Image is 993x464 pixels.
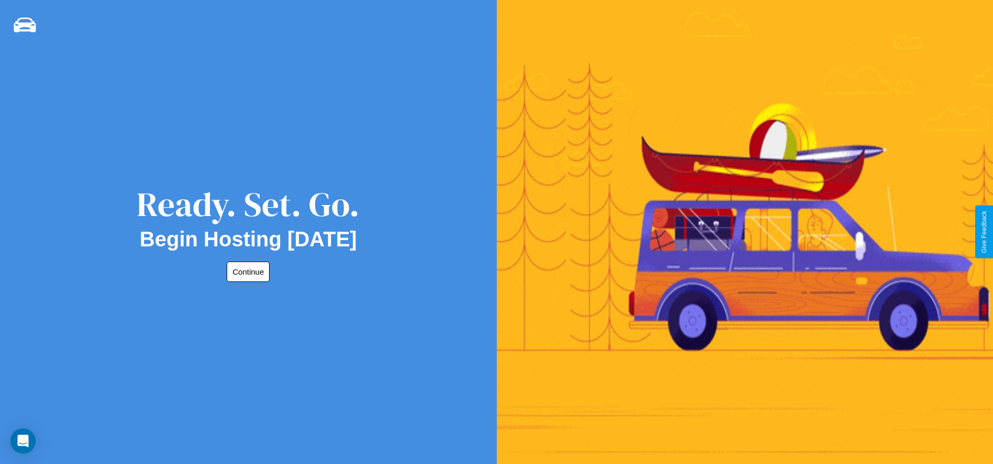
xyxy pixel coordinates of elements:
div: Open Intercom Messenger [10,428,36,454]
button: Continue [227,262,270,282]
h2: Begin Hosting [DATE] [140,228,357,251]
div: Give Feedback [980,211,988,253]
div: Ready. Set. Go. [137,181,360,228]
